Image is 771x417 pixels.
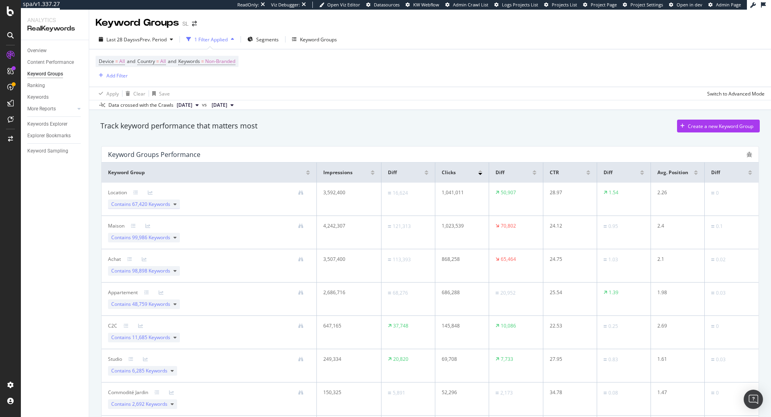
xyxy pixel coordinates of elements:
div: 1,041,011 [442,189,478,196]
span: Logs Projects List [502,2,538,8]
div: 16,624 [393,189,408,197]
div: Keyword Groups Performance [108,151,200,159]
div: 0.08 [608,389,618,397]
img: Equal [711,325,714,327]
span: Contains [111,301,170,308]
span: Device [99,58,114,65]
div: 3,592,400 [323,189,369,196]
span: vs [202,101,208,108]
span: Open in dev [677,2,702,8]
span: Contains [111,267,170,275]
span: Clicks [442,169,456,176]
span: Non-Branded [205,56,235,67]
div: 20,820 [393,356,408,363]
div: 686,288 [442,289,478,296]
div: Explorer Bookmarks [27,132,71,140]
span: Segments [256,36,279,43]
img: Equal [388,225,391,228]
span: 2025 Aug. 15th [212,102,227,109]
div: 0.83 [608,356,618,363]
div: 1.47 [657,389,694,396]
div: Add Filter [106,72,128,79]
a: KW Webflow [406,2,439,8]
div: Keyword Groups [27,70,63,78]
div: Maison [108,222,124,230]
img: Equal [604,392,607,394]
span: 6,285 Keywords [132,367,167,374]
span: and [168,58,176,65]
div: 0 [716,189,719,197]
img: Equal [496,292,499,294]
span: Project Settings [630,2,663,8]
div: Clear [133,90,145,97]
div: 52,296 [442,389,478,396]
div: 145,848 [442,322,478,330]
span: KW Webflow [413,2,439,8]
span: Impressions [323,169,353,176]
button: [DATE] [173,100,202,110]
div: 0.25 [608,323,618,330]
div: 10,086 [501,322,516,330]
div: Viz Debugger: [271,2,300,8]
span: All [119,56,125,67]
div: Keyword Sampling [27,147,68,155]
div: Studio [108,356,122,363]
img: Equal [711,225,714,228]
span: Keyword Group [108,169,145,176]
span: Last 28 Days [106,36,135,43]
div: 22.53 [550,322,586,330]
div: Switch to Advanced Mode [707,90,765,97]
img: Equal [711,192,714,194]
span: 67,420 Keywords [132,201,170,207]
span: Keywords [178,58,200,65]
div: 150,325 [323,389,369,396]
a: Keywords [27,93,83,102]
div: 27.95 [550,356,586,363]
a: Keywords Explorer [27,120,83,128]
div: Location [108,189,127,196]
a: Keyword Sampling [27,147,83,155]
div: 37,748 [393,322,408,330]
a: More Reports [27,105,75,113]
span: 98,898 Keywords [132,267,170,274]
div: ReadOnly: [237,2,259,8]
div: 2.26 [657,189,694,196]
span: Admin Crawl List [453,2,488,8]
div: Save [159,90,170,97]
span: Diff [711,169,720,176]
div: 50,907 [501,189,516,196]
a: Logs Projects List [494,2,538,8]
img: Equal [604,225,607,228]
div: Data crossed with the Crawls [108,102,173,109]
span: Project Page [591,2,617,8]
div: 647,165 [323,322,369,330]
span: 2025 Sep. 12th [177,102,192,109]
span: Contains [111,401,167,408]
div: Open Intercom Messenger [744,390,763,409]
div: Analytics [27,16,82,24]
span: Contains [111,234,170,241]
div: 1.03 [608,256,618,263]
div: 25.54 [550,289,586,296]
div: 34.78 [550,389,586,396]
a: Projects List [544,2,577,8]
img: Equal [604,358,607,361]
a: Explorer Bookmarks [27,132,83,140]
div: 7,733 [501,356,513,363]
img: Equal [711,358,714,361]
div: Keywords Explorer [27,120,67,128]
span: 2,692 Keywords [132,401,167,407]
span: Avg. Position [657,169,688,176]
img: Equal [388,392,391,394]
div: 868,258 [442,256,478,263]
a: Keyword Groups [27,70,83,78]
a: Overview [27,47,83,55]
span: Contains [111,367,167,374]
div: Keyword Groups [300,36,337,43]
img: Equal [711,292,714,294]
div: 1.39 [609,289,618,296]
img: Equal [604,325,607,327]
img: Equal [388,292,391,294]
div: More Reports [27,105,56,113]
div: 249,334 [323,356,369,363]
